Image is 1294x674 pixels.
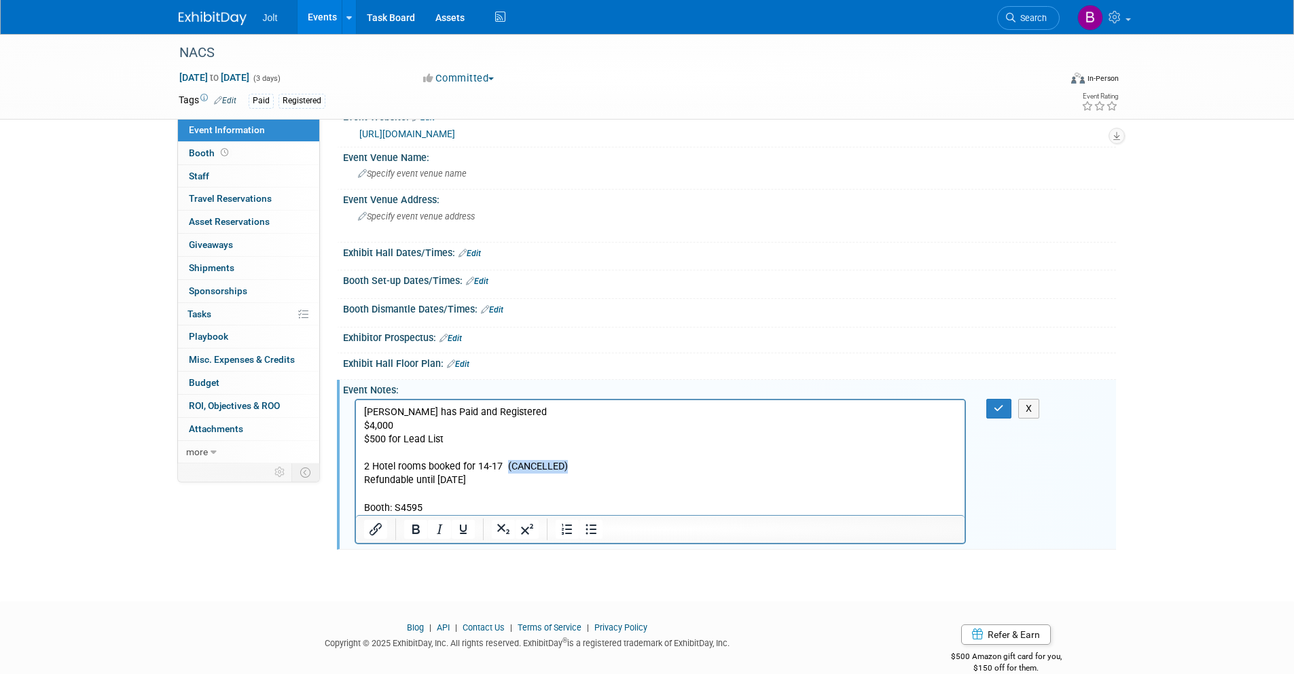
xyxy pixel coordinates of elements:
a: Edit [439,334,462,343]
span: Specify event venue name [358,168,467,179]
div: Event Venue Name: [343,147,1116,164]
div: Booth Set-up Dates/Times: [343,270,1116,288]
td: Toggle Event Tabs [291,463,319,481]
a: Sponsorships [178,280,319,302]
span: Search [1016,13,1047,23]
a: Booth [178,142,319,164]
a: Terms of Service [518,622,581,633]
span: | [583,622,592,633]
a: Contact Us [463,622,505,633]
div: Event Venue Address: [343,190,1116,207]
span: Staff [189,171,209,181]
button: Underline [452,520,475,539]
a: Edit [459,249,481,258]
button: Italic [428,520,451,539]
button: Numbered list [556,520,579,539]
a: ROI, Objectives & ROO [178,395,319,417]
img: Format-Inperson.png [1071,73,1085,84]
a: Shipments [178,257,319,279]
div: Registered [278,94,325,108]
a: Staff [178,165,319,188]
span: more [186,446,208,457]
div: NACS [175,41,1039,65]
sup: ® [562,637,567,644]
div: Exhibitor Prospectus: [343,327,1116,345]
span: Misc. Expenses & Credits [189,354,295,365]
div: Copyright © 2025 ExhibitDay, Inc. All rights reserved. ExhibitDay is a registered trademark of Ex... [179,634,877,650]
a: Edit [481,305,503,315]
span: (3 days) [252,74,281,83]
div: $150 off for them. [897,662,1116,674]
button: X [1018,399,1040,419]
a: Edit [214,96,236,105]
a: Search [997,6,1060,30]
span: Booth not reserved yet [218,147,231,158]
span: | [452,622,461,633]
a: Giveaways [178,234,319,256]
span: Jolt [263,12,278,23]
span: Attachments [189,423,243,434]
span: Tasks [187,308,211,319]
img: Brooke Valderrama [1077,5,1103,31]
a: Refer & Earn [961,624,1051,645]
a: Misc. Expenses & Credits [178,349,319,371]
span: to [208,72,221,83]
img: ExhibitDay [179,12,247,25]
a: Event Information [178,119,319,141]
a: Tasks [178,303,319,325]
a: Budget [178,372,319,394]
span: Shipments [189,262,234,273]
div: Exhibit Hall Dates/Times: [343,243,1116,260]
div: Booth Dismantle Dates/Times: [343,299,1116,317]
a: Blog [407,622,424,633]
span: Specify event venue address [358,211,475,221]
td: Tags [179,93,236,109]
div: Event Notes: [343,380,1116,397]
div: Paid [249,94,274,108]
td: Personalize Event Tab Strip [268,463,292,481]
span: Event Information [189,124,265,135]
span: | [426,622,435,633]
span: Asset Reservations [189,216,270,227]
button: Insert/edit link [364,520,387,539]
span: Sponsorships [189,285,247,296]
span: [DATE] [DATE] [179,71,250,84]
span: Booth [189,147,231,158]
a: Edit [466,277,488,286]
span: Budget [189,377,219,388]
iframe: Rich Text Area [356,400,965,515]
a: more [178,441,319,463]
div: In-Person [1087,73,1119,84]
div: Event Rating [1081,93,1118,100]
span: Giveaways [189,239,233,250]
span: | [507,622,516,633]
div: $500 Amazon gift card for you, [897,642,1116,673]
a: API [437,622,450,633]
a: Edit [447,359,469,369]
a: [URL][DOMAIN_NAME] [359,128,455,139]
span: ROI, Objectives & ROO [189,400,280,411]
a: Attachments [178,418,319,440]
a: Privacy Policy [594,622,647,633]
a: Asset Reservations [178,211,319,233]
button: Bullet list [579,520,603,539]
div: Exhibit Hall Floor Plan: [343,353,1116,371]
a: Travel Reservations [178,188,319,210]
span: Travel Reservations [189,193,272,204]
button: Committed [418,71,499,86]
button: Subscript [492,520,515,539]
button: Bold [404,520,427,539]
button: Superscript [516,520,539,539]
a: Playbook [178,325,319,348]
span: Playbook [189,331,228,342]
div: Event Format [980,71,1119,91]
